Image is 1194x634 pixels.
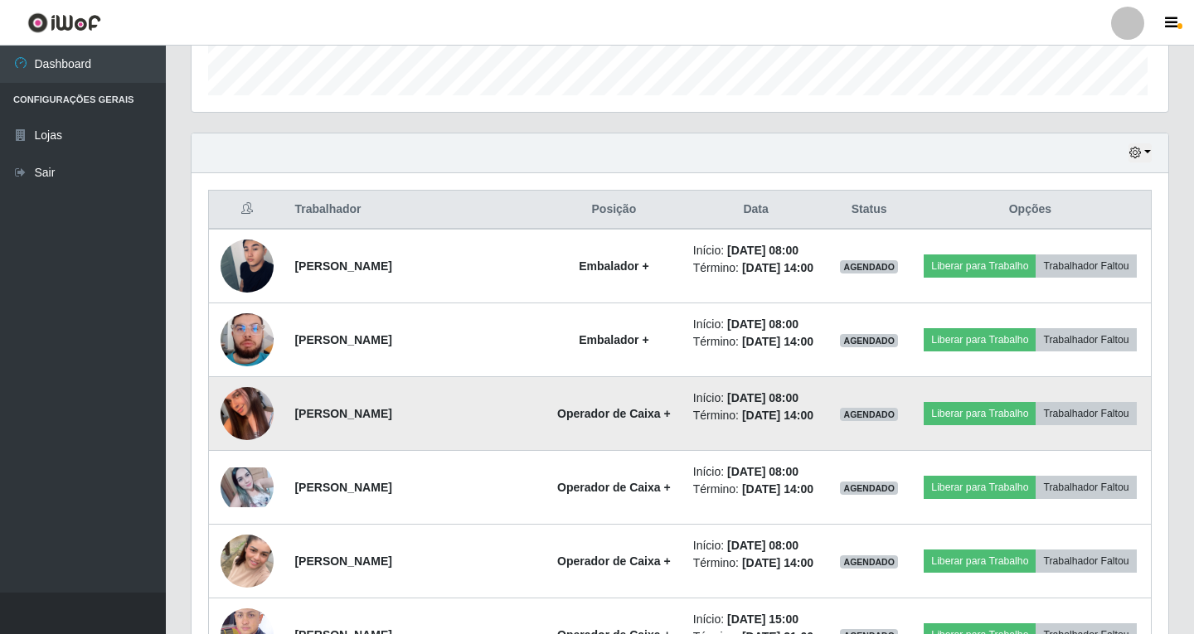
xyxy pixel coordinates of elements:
button: Liberar para Trabalho [924,549,1036,573]
button: Liberar para Trabalho [924,402,1036,425]
time: [DATE] 14:00 [742,482,813,496]
th: Status [829,191,910,230]
li: Término: [693,481,819,498]
time: [DATE] 14:00 [742,335,813,348]
strong: [PERSON_NAME] [294,333,391,346]
img: 1755477381693.jpeg [221,293,274,387]
span: AGENDADO [840,334,898,347]
li: Término: [693,259,819,277]
button: Trabalhador Faltou [1036,402,1136,425]
span: AGENDADO [840,555,898,569]
li: Início: [693,390,819,407]
time: [DATE] 14:00 [742,261,813,274]
button: Trabalhador Faltou [1036,549,1136,573]
button: Liberar para Trabalho [924,476,1036,499]
time: [DATE] 08:00 [727,244,798,257]
li: Término: [693,554,819,572]
li: Término: [693,333,819,351]
span: AGENDADO [840,260,898,273]
strong: [PERSON_NAME] [294,259,391,273]
strong: Embalador + [579,333,648,346]
li: Início: [693,463,819,481]
li: Término: [693,407,819,424]
span: AGENDADO [840,482,898,495]
img: 1757066401488.jpeg [221,366,274,461]
strong: Operador de Caixa + [557,554,671,568]
img: 1755859433007.jpeg [221,219,274,313]
time: [DATE] 08:00 [727,317,798,331]
img: 1753525532646.jpeg [221,514,274,608]
strong: [PERSON_NAME] [294,554,391,568]
button: Liberar para Trabalho [924,254,1036,278]
strong: [PERSON_NAME] [294,407,391,420]
th: Data [683,191,829,230]
li: Início: [693,537,819,554]
time: [DATE] 14:00 [742,409,813,422]
button: Liberar para Trabalho [924,328,1036,351]
li: Início: [693,242,819,259]
button: Trabalhador Faltou [1036,476,1136,499]
th: Posição [545,191,683,230]
button: Trabalhador Faltou [1036,328,1136,351]
time: [DATE] 08:00 [727,391,798,404]
th: Trabalhador [284,191,545,230]
strong: Embalador + [579,259,648,273]
time: [DATE] 08:00 [727,465,798,478]
button: Trabalhador Faltou [1036,254,1136,278]
time: [DATE] 15:00 [727,612,798,626]
strong: Operador de Caixa + [557,481,671,494]
img: CoreUI Logo [27,12,101,33]
strong: Operador de Caixa + [557,407,671,420]
li: Início: [693,611,819,628]
span: AGENDADO [840,408,898,421]
th: Opções [910,191,1152,230]
li: Início: [693,316,819,333]
strong: [PERSON_NAME] [294,481,391,494]
time: [DATE] 14:00 [742,556,813,569]
time: [DATE] 08:00 [727,539,798,552]
img: 1668045195868.jpeg [221,467,274,507]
